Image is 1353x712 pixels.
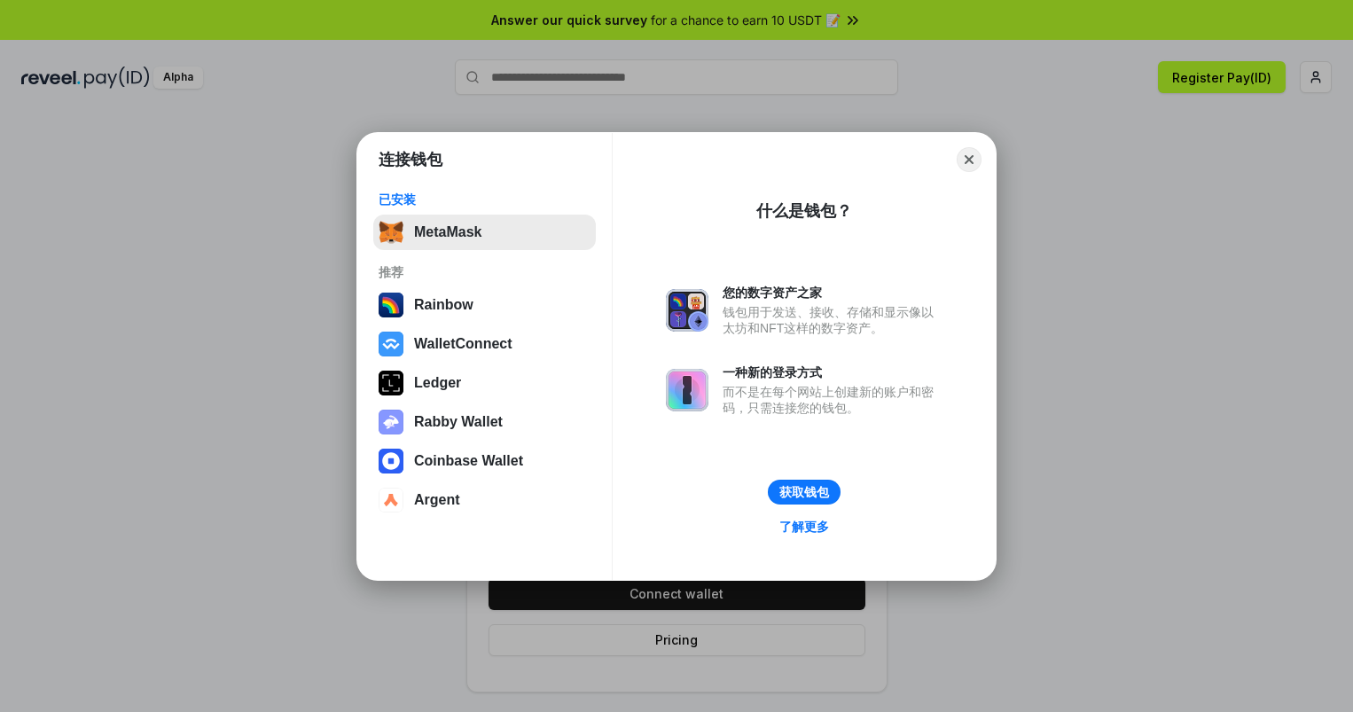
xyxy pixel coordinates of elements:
img: svg+xml,%3Csvg%20xmlns%3D%22http%3A%2F%2Fwww.w3.org%2F2000%2Fsvg%22%20fill%3D%22none%22%20viewBox... [666,289,708,332]
div: 了解更多 [779,519,829,535]
div: Ledger [414,375,461,391]
div: WalletConnect [414,336,512,352]
div: 而不是在每个网站上创建新的账户和密码，只需连接您的钱包。 [723,384,942,416]
div: 您的数字资产之家 [723,285,942,301]
button: Rainbow [373,287,596,323]
button: Close [957,147,982,172]
img: svg+xml,%3Csvg%20fill%3D%22none%22%20height%3D%2233%22%20viewBox%3D%220%200%2035%2033%22%20width%... [379,220,403,245]
div: 推荐 [379,264,590,280]
div: 钱包用于发送、接收、存储和显示像以太坊和NFT这样的数字资产。 [723,304,942,336]
div: 获取钱包 [779,484,829,500]
img: svg+xml,%3Csvg%20width%3D%22120%22%20height%3D%22120%22%20viewBox%3D%220%200%20120%20120%22%20fil... [379,293,403,317]
h1: 连接钱包 [379,149,442,170]
div: 一种新的登录方式 [723,364,942,380]
img: svg+xml,%3Csvg%20xmlns%3D%22http%3A%2F%2Fwww.w3.org%2F2000%2Fsvg%22%20width%3D%2228%22%20height%3... [379,371,403,395]
div: Argent [414,492,460,508]
img: svg+xml,%3Csvg%20width%3D%2228%22%20height%3D%2228%22%20viewBox%3D%220%200%2028%2028%22%20fill%3D... [379,449,403,473]
div: MetaMask [414,224,481,240]
button: Coinbase Wallet [373,443,596,479]
a: 了解更多 [769,515,840,538]
img: svg+xml,%3Csvg%20xmlns%3D%22http%3A%2F%2Fwww.w3.org%2F2000%2Fsvg%22%20fill%3D%22none%22%20viewBox... [666,369,708,411]
button: Argent [373,482,596,518]
div: Coinbase Wallet [414,453,523,469]
div: 什么是钱包？ [756,200,852,222]
div: Rabby Wallet [414,414,503,430]
img: svg+xml,%3Csvg%20xmlns%3D%22http%3A%2F%2Fwww.w3.org%2F2000%2Fsvg%22%20fill%3D%22none%22%20viewBox... [379,410,403,434]
button: WalletConnect [373,326,596,362]
button: Rabby Wallet [373,404,596,440]
button: 获取钱包 [768,480,841,505]
img: svg+xml,%3Csvg%20width%3D%2228%22%20height%3D%2228%22%20viewBox%3D%220%200%2028%2028%22%20fill%3D... [379,488,403,512]
button: MetaMask [373,215,596,250]
div: Rainbow [414,297,473,313]
button: Ledger [373,365,596,401]
div: 已安装 [379,192,590,207]
img: svg+xml,%3Csvg%20width%3D%2228%22%20height%3D%2228%22%20viewBox%3D%220%200%2028%2028%22%20fill%3D... [379,332,403,356]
